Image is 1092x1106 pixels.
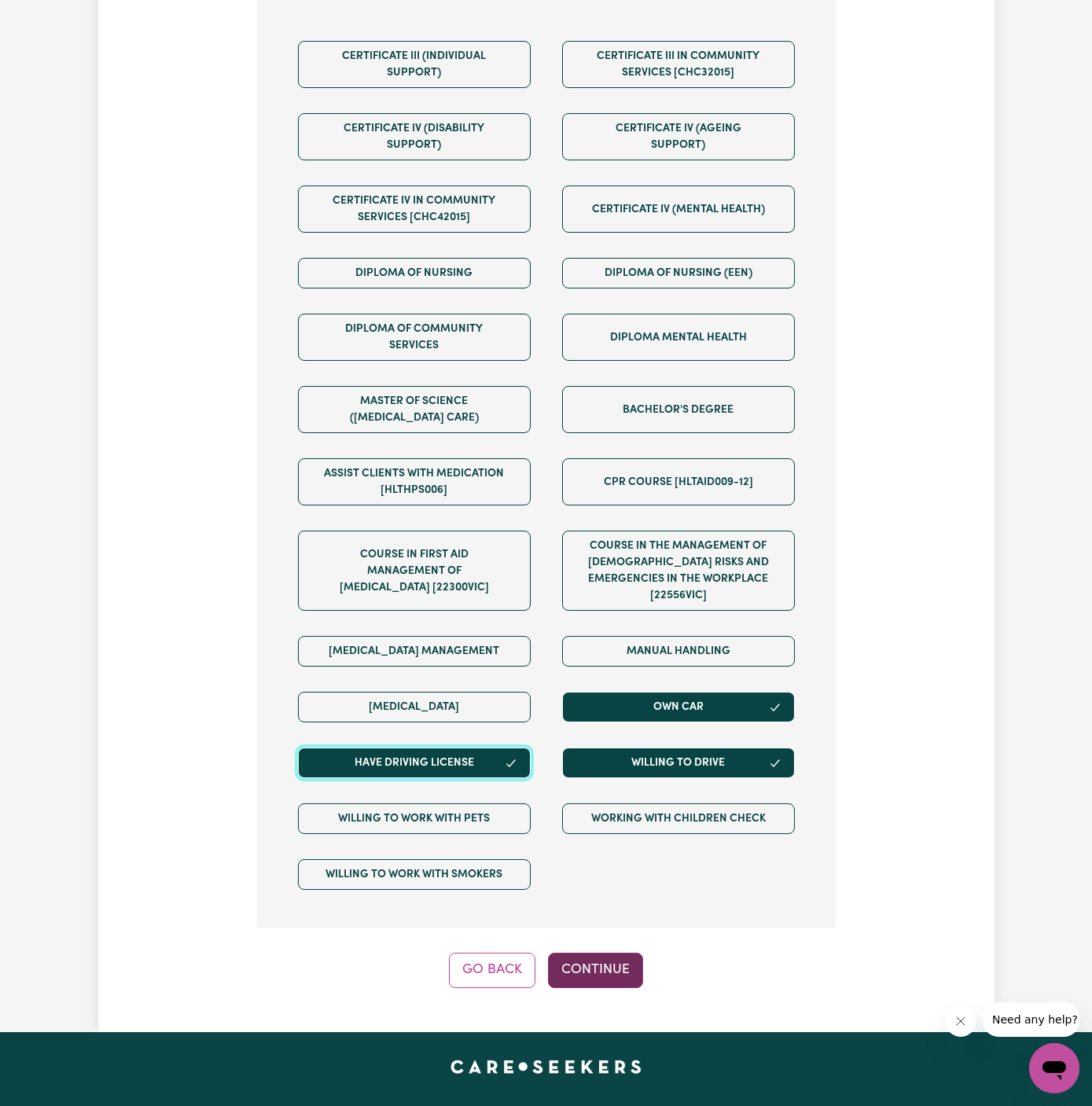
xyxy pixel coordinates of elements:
[298,258,531,288] button: Diploma of Nursing
[450,1060,642,1073] a: Careseekers home page
[945,1005,976,1037] iframe: Close message
[562,748,795,778] button: Willing to drive
[298,692,531,722] button: [MEDICAL_DATA]
[562,636,795,667] button: Manual Handling
[298,636,531,667] button: [MEDICAL_DATA] Management
[449,953,535,987] button: Go Back
[983,1002,1079,1037] iframe: Message from company
[562,458,795,505] button: CPR Course [HLTAID009-12]
[562,531,795,611] button: Course in the Management of [DEMOGRAPHIC_DATA] Risks and Emergencies in the Workplace [22556VIC]
[298,314,531,361] button: Diploma of Community Services
[298,803,531,834] button: Willing to work with pets
[298,531,531,611] button: Course in First Aid Management of [MEDICAL_DATA] [22300VIC]
[298,748,531,778] button: Have driving license
[562,386,795,433] button: Bachelor's Degree
[562,113,795,160] button: Certificate IV (Ageing Support)
[562,692,795,722] button: Own Car
[562,803,795,834] button: Working with Children Check
[298,458,531,505] button: Assist clients with medication [HLTHPS006]
[562,41,795,88] button: Certificate III in Community Services [CHC32015]
[548,953,643,987] button: Continue
[298,386,531,433] button: Master of Science ([MEDICAL_DATA] Care)
[562,314,795,361] button: Diploma Mental Health
[562,186,795,233] button: Certificate IV (Mental Health)
[562,258,795,288] button: Diploma of Nursing (EEN)
[298,113,531,160] button: Certificate IV (Disability Support)
[298,186,531,233] button: Certificate IV in Community Services [CHC42015]
[298,859,531,890] button: Willing to work with smokers
[298,41,531,88] button: Certificate III (Individual Support)
[1029,1043,1079,1093] iframe: Button to launch messaging window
